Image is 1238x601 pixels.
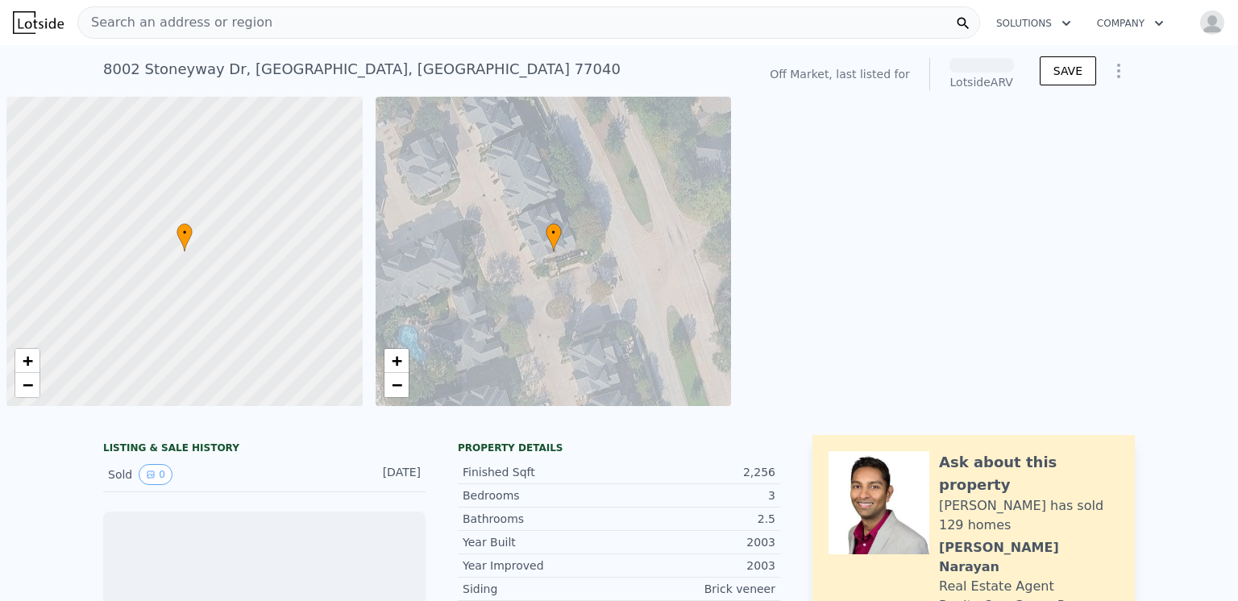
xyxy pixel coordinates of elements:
button: SAVE [1040,56,1096,85]
div: Real Estate Agent [939,577,1054,596]
div: Year Improved [463,557,619,574]
img: Lotside [13,11,64,34]
a: Zoom out [384,373,409,397]
button: Company [1084,9,1177,38]
img: avatar [1199,10,1225,35]
div: 2003 [619,534,775,550]
button: View historical data [139,464,172,485]
div: 2.5 [619,511,775,527]
div: Bedrooms [463,487,619,504]
div: • [177,223,193,251]
span: − [391,375,401,395]
span: + [23,350,33,371]
div: 3 [619,487,775,504]
span: • [546,226,562,240]
div: [PERSON_NAME] has sold 129 homes [939,496,1119,535]
button: Solutions [983,9,1084,38]
a: Zoom in [15,349,39,373]
div: • [546,223,562,251]
a: Zoom out [15,373,39,397]
div: [PERSON_NAME] Narayan [939,538,1119,577]
div: Brick veneer [619,581,775,597]
span: − [23,375,33,395]
div: Property details [458,441,780,454]
div: Year Built [463,534,619,550]
a: Zoom in [384,349,409,373]
div: Ask about this property [939,451,1119,496]
span: • [177,226,193,240]
div: 2003 [619,557,775,574]
div: [DATE] [349,464,421,485]
div: Lotside ARV [949,74,1014,90]
button: Show Options [1103,55,1135,87]
div: 8002 Stoneyway Dr , [GEOGRAPHIC_DATA] , [GEOGRAPHIC_DATA] 77040 [103,58,621,81]
div: Sold [108,464,251,485]
span: Search an address or region [78,13,272,32]
div: Finished Sqft [463,464,619,480]
span: + [391,350,401,371]
div: Off Market, last listed for [770,66,910,82]
div: LISTING & SALE HISTORY [103,441,426,458]
div: Bathrooms [463,511,619,527]
div: Siding [463,581,619,597]
div: 2,256 [619,464,775,480]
